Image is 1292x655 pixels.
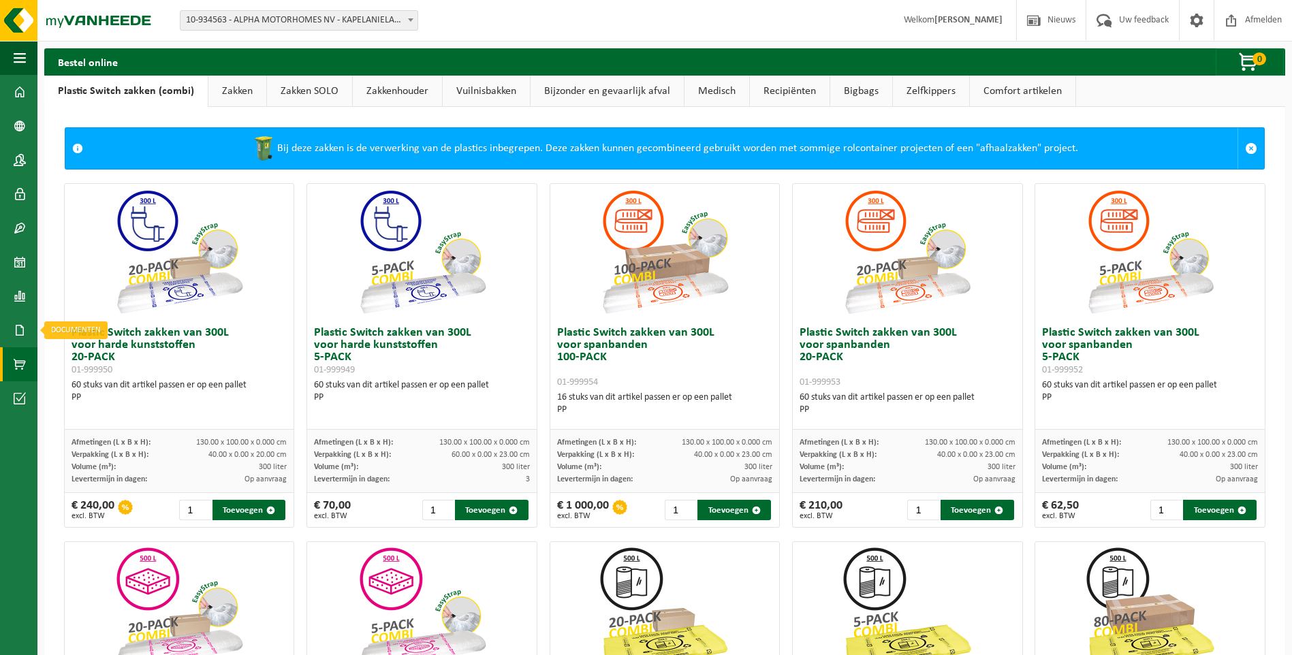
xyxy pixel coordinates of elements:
h3: Plastic Switch zakken van 300L voor harde kunststoffen 5-PACK [314,327,530,376]
span: Verpakking (L x B x H): [72,451,148,459]
button: Toevoegen [455,500,529,520]
div: € 240,00 [72,500,114,520]
div: € 70,00 [314,500,351,520]
span: 300 liter [259,463,287,471]
span: Afmetingen (L x B x H): [314,438,393,447]
span: 300 liter [744,463,772,471]
span: 01-999952 [1042,365,1083,375]
span: 3 [526,475,530,483]
span: 01-999949 [314,365,355,375]
div: € 1 000,00 [557,500,609,520]
span: 40.00 x 0.00 x 23.00 cm [694,451,772,459]
span: 300 liter [1230,463,1258,471]
img: 01-999949 [354,184,490,320]
div: 60 stuks van dit artikel passen er op een pallet [314,379,530,404]
img: 01-999953 [839,184,975,320]
button: Toevoegen [697,500,771,520]
div: € 62,50 [1042,500,1079,520]
span: Op aanvraag [730,475,772,483]
a: Plastic Switch zakken (combi) [44,76,208,107]
div: Bij deze zakken is de verwerking van de plastics inbegrepen. Deze zakken kunnen gecombineerd gebr... [90,128,1238,169]
div: 60 stuks van dit artikel passen er op een pallet [72,379,287,404]
h3: Plastic Switch zakken van 300L voor spanbanden 20-PACK [800,327,1015,388]
a: Sluit melding [1238,128,1264,169]
span: Verpakking (L x B x H): [314,451,391,459]
span: 40.00 x 0.00 x 23.00 cm [1180,451,1258,459]
img: 01-999952 [1082,184,1218,320]
input: 1 [665,500,697,520]
span: Verpakking (L x B x H): [557,451,634,459]
span: Op aanvraag [973,475,1015,483]
span: 10-934563 - ALPHA MOTORHOMES NV - KAPELANIELAAN 1 - TEMSE [180,10,418,31]
span: 130.00 x 100.00 x 0.000 cm [196,438,287,447]
span: 130.00 x 100.00 x 0.000 cm [925,438,1015,447]
img: WB-0240-HPE-GN-50.png [250,135,277,162]
span: Afmetingen (L x B x H): [72,438,151,447]
span: Volume (m³): [314,463,358,471]
div: PP [800,404,1015,416]
span: 130.00 x 100.00 x 0.000 cm [439,438,530,447]
span: 40.00 x 0.00 x 23.00 cm [937,451,1015,459]
a: Bigbags [830,76,892,107]
span: Levertermijn in dagen: [314,475,390,483]
span: Levertermijn in dagen: [72,475,147,483]
span: 01-999953 [800,377,840,387]
span: excl. BTW [72,512,114,520]
span: Volume (m³): [557,463,601,471]
span: 300 liter [502,463,530,471]
a: Zakken [208,76,266,107]
span: 10-934563 - ALPHA MOTORHOMES NV - KAPELANIELAAN 1 - TEMSE [180,11,417,30]
span: excl. BTW [314,512,351,520]
a: Zakkenhouder [353,76,442,107]
span: Verpakking (L x B x H): [1042,451,1119,459]
img: 01-999954 [597,184,733,320]
span: Afmetingen (L x B x H): [800,438,879,447]
span: Volume (m³): [800,463,844,471]
input: 1 [422,500,454,520]
input: 1 [1150,500,1182,520]
div: € 210,00 [800,500,842,520]
a: Zelfkippers [893,76,969,107]
span: 130.00 x 100.00 x 0.000 cm [1167,438,1258,447]
button: Toevoegen [212,500,286,520]
span: Levertermijn in dagen: [800,475,875,483]
h2: Bestel online [44,48,131,75]
span: Op aanvraag [1216,475,1258,483]
h3: Plastic Switch zakken van 300L voor spanbanden 5-PACK [1042,327,1258,376]
span: Levertermijn in dagen: [1042,475,1118,483]
input: 1 [179,500,211,520]
button: Toevoegen [941,500,1014,520]
div: 16 stuks van dit artikel passen er op een pallet [557,392,773,416]
a: Comfort artikelen [970,76,1075,107]
div: 60 stuks van dit artikel passen er op een pallet [800,392,1015,416]
span: 0 [1252,52,1266,65]
span: 60.00 x 0.00 x 23.00 cm [452,451,530,459]
a: Recipiënten [750,76,830,107]
span: 300 liter [988,463,1015,471]
div: 60 stuks van dit artikel passen er op een pallet [1042,379,1258,404]
div: PP [1042,392,1258,404]
span: 01-999950 [72,365,112,375]
h3: Plastic Switch zakken van 300L voor harde kunststoffen 20-PACK [72,327,287,376]
span: Afmetingen (L x B x H): [557,438,636,447]
span: Volume (m³): [72,463,116,471]
input: 1 [907,500,939,520]
a: Medisch [684,76,749,107]
span: excl. BTW [557,512,609,520]
span: 01-999954 [557,377,598,387]
div: PP [72,392,287,404]
button: 0 [1216,48,1284,76]
img: 01-999950 [111,184,247,320]
span: 130.00 x 100.00 x 0.000 cm [682,438,772,447]
span: Afmetingen (L x B x H): [1042,438,1121,447]
span: Volume (m³): [1042,463,1086,471]
button: Toevoegen [1183,500,1257,520]
a: Bijzonder en gevaarlijk afval [531,76,684,107]
span: Op aanvraag [245,475,287,483]
span: excl. BTW [1042,512,1079,520]
h3: Plastic Switch zakken van 300L voor spanbanden 100-PACK [557,327,773,388]
strong: [PERSON_NAME] [934,15,1003,25]
div: PP [314,392,530,404]
span: excl. BTW [800,512,842,520]
span: 40.00 x 0.00 x 20.00 cm [208,451,287,459]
